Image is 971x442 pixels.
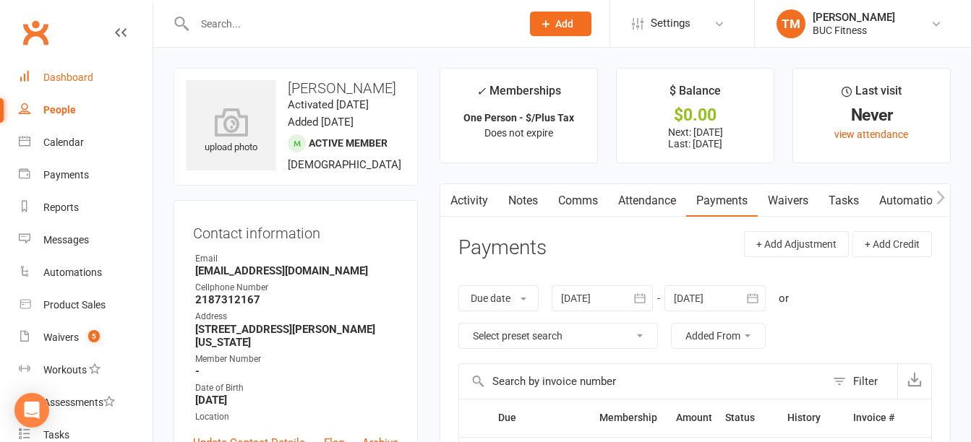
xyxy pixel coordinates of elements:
[826,364,897,399] button: Filter
[686,184,758,217] a: Payments
[458,285,539,311] button: Due date
[88,330,100,342] span: 5
[288,158,401,171] span: [DEMOGRAPHIC_DATA]
[195,281,398,295] div: Cellphone Number
[186,108,276,155] div: upload photo
[813,24,895,37] div: BUC Fitness
[195,410,398,424] div: Location
[186,80,406,96] h3: [PERSON_NAME]
[853,373,878,390] div: Filter
[781,399,847,436] th: History
[869,184,955,217] a: Automations
[818,184,869,217] a: Tasks
[288,116,354,129] time: Added [DATE]
[593,399,669,436] th: Membership
[43,234,89,246] div: Messages
[719,399,781,436] th: Status
[195,365,398,378] strong: -
[19,224,153,256] a: Messages
[195,323,398,349] strong: [STREET_ADDRESS][PERSON_NAME][US_STATE]
[43,331,79,343] div: Waivers
[630,108,761,123] div: $0.00
[744,231,849,257] button: + Add Adjustment
[195,381,398,395] div: Date of Birth
[813,11,895,24] div: [PERSON_NAME]
[19,61,153,94] a: Dashboard
[43,266,102,278] div: Automations
[758,184,818,217] a: Waivers
[19,321,153,354] a: Waivers 5
[608,184,686,217] a: Attendance
[43,396,115,408] div: Assessments
[555,18,573,30] span: Add
[195,264,398,277] strong: [EMAIL_ADDRESS][DOMAIN_NAME]
[670,82,721,108] div: $ Balance
[852,231,932,257] button: + Add Credit
[440,184,498,217] a: Activity
[43,201,79,213] div: Reports
[14,393,49,428] div: Open Intercom Messenger
[806,108,937,123] div: Never
[476,84,486,98] i: ✓
[19,159,153,191] a: Payments
[651,7,690,40] span: Settings
[43,299,106,311] div: Product Sales
[195,352,398,366] div: Member Number
[19,289,153,321] a: Product Sales
[834,129,908,140] a: view attendance
[484,127,553,139] span: Does not expire
[19,94,153,126] a: People
[43,71,93,83] div: Dashboard
[43,429,69,441] div: Tasks
[195,252,398,266] div: Email
[17,14,54,51] a: Clubworx
[498,184,548,217] a: Notes
[777,9,805,38] div: TM
[19,126,153,159] a: Calendar
[19,256,153,289] a: Automations
[630,126,761,149] p: Next: [DATE] Last: [DATE]
[19,354,153,386] a: Workouts
[670,399,719,436] th: Amount
[309,137,388,149] span: Active member
[19,191,153,224] a: Reports
[847,399,901,436] th: Invoice #
[463,112,574,123] strong: One Person - $/Plus Tax
[193,220,398,241] h3: Contact information
[43,136,84,148] div: Calendar
[43,104,76,116] div: People
[459,364,826,399] input: Search by invoice number
[492,399,593,436] th: Due
[43,364,87,376] div: Workouts
[19,386,153,419] a: Assessments
[548,184,608,217] a: Comms
[458,237,547,259] h3: Payments
[530,12,591,36] button: Add
[779,290,789,307] div: or
[671,323,766,349] button: Added From
[195,310,398,324] div: Address
[288,98,369,111] time: Activated [DATE]
[842,82,902,108] div: Last visit
[476,82,561,108] div: Memberships
[195,394,398,407] strong: [DATE]
[190,14,511,34] input: Search...
[43,169,89,181] div: Payments
[195,293,398,306] strong: 2187312167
